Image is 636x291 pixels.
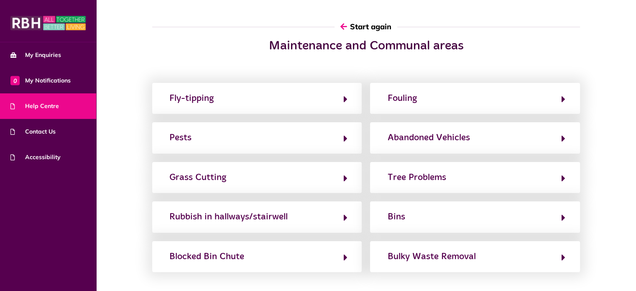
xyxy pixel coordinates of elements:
[387,92,416,105] div: Fouling
[335,15,397,39] button: Start again
[167,210,347,224] button: Rubbish in hallways/stairwell
[169,171,226,184] div: Grass Cutting
[10,15,86,31] img: MyRBH
[169,131,192,144] div: Pests
[169,92,214,105] div: Fly-tipping
[10,127,56,136] span: Contact Us
[385,170,565,185] button: Tree Problems
[387,250,475,263] div: Bulky Waste Removal
[167,131,347,145] button: Pests
[167,170,347,185] button: Grass Cutting
[167,91,347,106] button: Fly-tipping
[10,76,20,85] span: 0
[169,210,288,224] div: Rubbish in hallways/stairwell
[385,131,565,145] button: Abandoned Vehicles
[387,210,405,224] div: Bins
[385,250,565,264] button: Bulky Waste Removal
[10,102,59,111] span: Help Centre
[10,51,61,59] span: My Enquiries
[10,153,61,162] span: Accessibility
[385,210,565,224] button: Bins
[387,171,446,184] div: Tree Problems
[10,76,71,85] span: My Notifications
[385,91,565,106] button: Fouling
[167,250,347,264] button: Blocked Bin Chute
[169,250,244,263] div: Blocked Bin Chute
[240,39,493,54] h2: Maintenance and Communal areas
[387,131,470,144] div: Abandoned Vehicles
